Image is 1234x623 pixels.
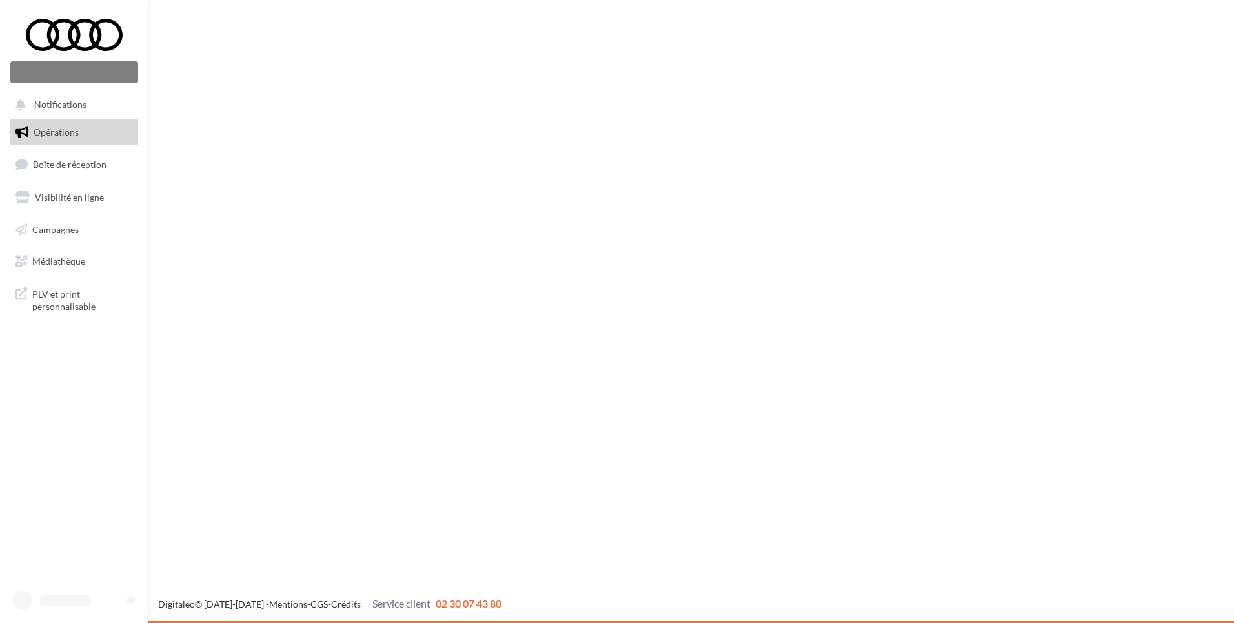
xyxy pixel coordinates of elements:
[8,150,141,178] a: Boîte de réception
[8,184,141,211] a: Visibilité en ligne
[10,61,138,83] div: Nouvelle campagne
[331,598,361,609] a: Crédits
[35,192,104,203] span: Visibilité en ligne
[372,597,430,609] span: Service client
[34,127,79,138] span: Opérations
[34,99,86,110] span: Notifications
[32,285,133,313] span: PLV et print personnalisable
[158,598,195,609] a: Digitaleo
[8,216,141,243] a: Campagnes
[158,598,501,609] span: © [DATE]-[DATE] - - -
[8,248,141,275] a: Médiathèque
[310,598,328,609] a: CGS
[8,119,141,146] a: Opérations
[269,598,307,609] a: Mentions
[8,280,141,318] a: PLV et print personnalisable
[33,159,106,170] span: Boîte de réception
[32,256,85,267] span: Médiathèque
[32,223,79,234] span: Campagnes
[436,597,501,609] span: 02 30 07 43 80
